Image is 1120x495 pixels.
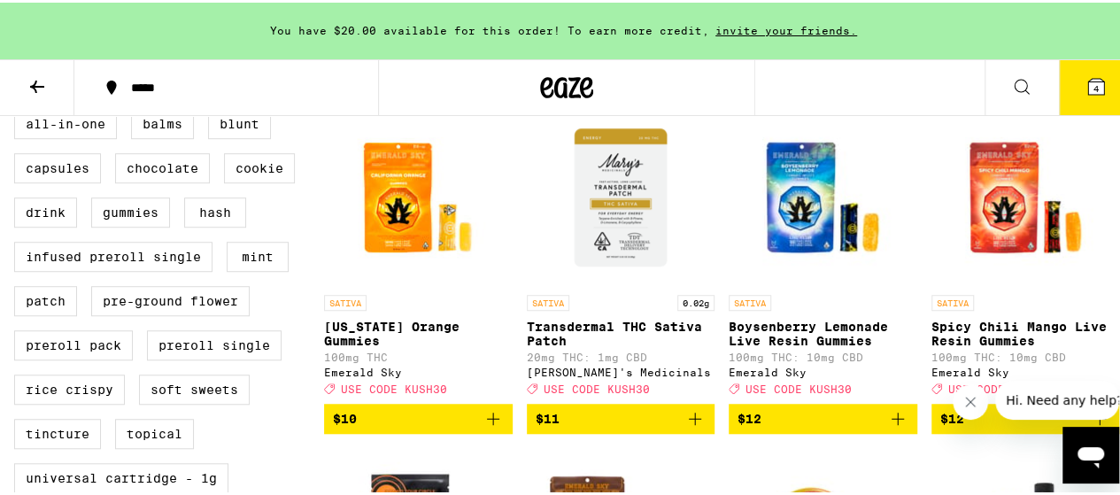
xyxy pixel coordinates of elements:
button: Add to bag [527,401,715,431]
a: Open page for Transdermal THC Sativa Patch from Mary's Medicinals [527,106,715,400]
span: $10 [333,409,357,423]
p: SATIVA [324,292,367,308]
iframe: Message from company [995,378,1119,417]
p: SATIVA [931,292,974,308]
label: Gummies [91,195,170,225]
span: $12 [738,409,761,423]
label: Hash [184,195,246,225]
p: Boysenberry Lemonade Live Resin Gummies [729,317,917,345]
label: Soft Sweets [139,372,250,402]
label: Blunt [208,106,271,136]
span: You have $20.00 available for this order! To earn more credit, [270,22,709,34]
img: Emerald Sky - Boysenberry Lemonade Live Resin Gummies [734,106,911,283]
a: Open page for California Orange Gummies from Emerald Sky [324,106,513,400]
p: Transdermal THC Sativa Patch [527,317,715,345]
div: [PERSON_NAME]'s Medicinals [527,364,715,375]
span: $12 [940,409,964,423]
label: Mint [227,239,289,269]
div: Emerald Sky [324,364,513,375]
label: Rice Crispy [14,372,125,402]
span: USE CODE KUSH30 [341,381,447,392]
span: USE CODE KUSH30 [544,381,650,392]
p: [US_STATE] Orange Gummies [324,317,513,345]
p: 0.02g [677,292,714,308]
button: Add to bag [931,401,1120,431]
button: Add to bag [729,401,917,431]
div: Emerald Sky [931,364,1120,375]
label: Preroll Single [147,328,282,358]
img: Emerald Sky - California Orange Gummies [329,106,506,283]
p: SATIVA [729,292,771,308]
button: Add to bag [324,401,513,431]
label: Preroll Pack [14,328,133,358]
p: 100mg THC: 10mg CBD [931,349,1120,360]
div: Emerald Sky [729,364,917,375]
p: SATIVA [527,292,569,308]
p: 100mg THC [324,349,513,360]
label: Patch [14,283,77,313]
label: All-In-One [14,106,117,136]
p: 100mg THC: 10mg CBD [729,349,917,360]
span: $11 [536,409,560,423]
label: Topical [115,416,194,446]
span: USE CODE KUSH30 [948,381,1054,392]
a: Open page for Spicy Chili Mango Live Resin Gummies from Emerald Sky [931,106,1120,400]
iframe: Close message [953,382,988,417]
label: Tincture [14,416,101,446]
label: Chocolate [115,151,210,181]
label: Balms [131,106,194,136]
iframe: Button to launch messaging window [1062,424,1119,481]
p: 20mg THC: 1mg CBD [527,349,715,360]
label: Pre-ground Flower [91,283,250,313]
span: 4 [1093,81,1099,91]
img: Emerald Sky - Spicy Chili Mango Live Resin Gummies [937,106,1114,283]
label: Universal Cartridge - 1g [14,460,228,491]
p: Spicy Chili Mango Live Resin Gummies [931,317,1120,345]
label: Cookie [224,151,295,181]
label: Infused Preroll Single [14,239,212,269]
a: Open page for Boysenberry Lemonade Live Resin Gummies from Emerald Sky [729,106,917,400]
span: Hi. Need any help? [11,12,127,27]
span: USE CODE KUSH30 [745,381,852,392]
label: Drink [14,195,77,225]
label: Capsules [14,151,101,181]
span: invite your friends. [709,22,863,34]
img: Mary's Medicinals - Transdermal THC Sativa Patch [532,106,709,283]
